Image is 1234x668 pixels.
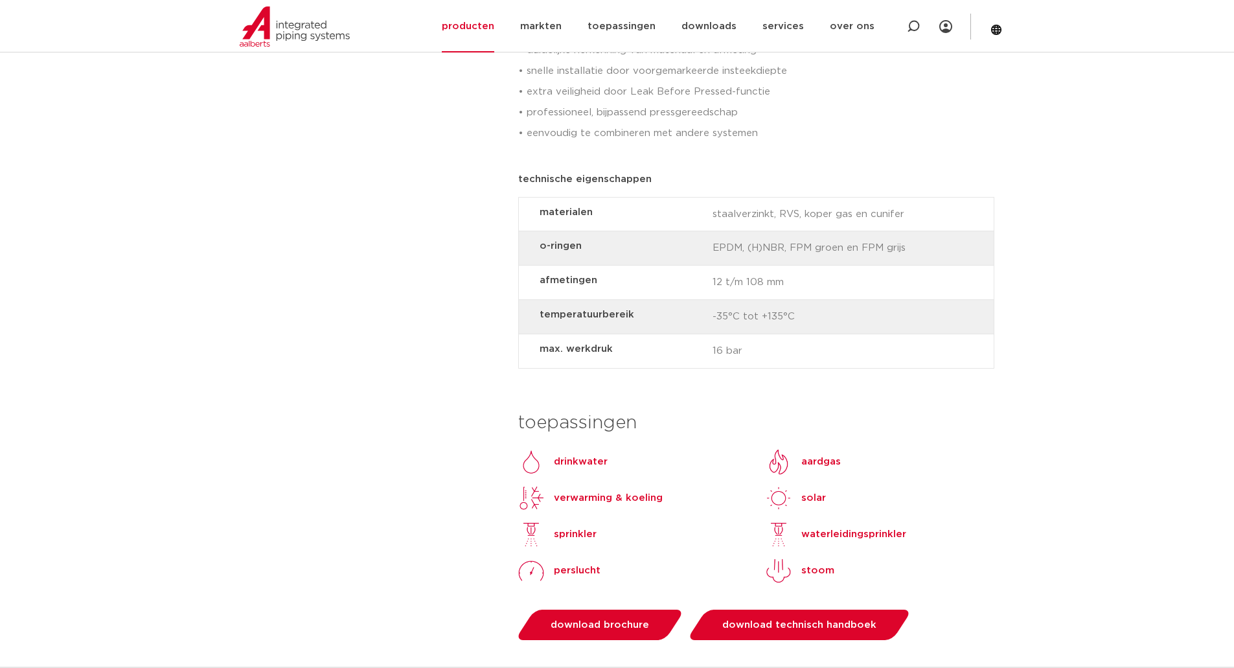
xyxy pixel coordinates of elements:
span: staalverzinkt, RVS, koper gas en cunifer [713,204,919,225]
a: sprinkler [518,522,597,547]
p: solar [801,490,826,506]
p: technische eigenschappen [518,174,994,184]
a: aardgas [766,449,841,475]
p: sprinkler [554,527,597,542]
p: aardgas [801,454,841,470]
a: stoom [766,558,834,584]
p: verwarming & koeling [554,490,663,506]
strong: afmetingen [540,272,702,288]
span: download technisch handboek [722,620,876,630]
a: solarsolar [766,485,826,511]
strong: max. werkdruk [540,341,702,357]
p: waterleidingsprinkler [801,527,906,542]
a: download technisch handboek [687,610,913,640]
span: EPDM, (H)NBR, FPM groen en FPM grijs [713,238,919,259]
p: stoom [801,563,834,579]
a: perslucht [518,558,600,584]
p: perslucht [554,563,600,579]
a: waterleidingsprinkler [766,522,906,547]
a: verwarming & koeling [518,485,663,511]
span: 12 t/m 108 mm [713,272,919,293]
span: 16 bar [713,341,919,362]
strong: o-ringen [540,238,702,254]
a: download brochure [515,610,685,640]
img: Drinkwater [518,449,544,475]
a: Drinkwaterdrinkwater [518,449,608,475]
span: -35°C tot +135°C [713,306,919,327]
strong: temperatuurbereik [540,306,702,323]
p: drinkwater [554,454,608,470]
strong: materialen [540,204,702,220]
span: download brochure [551,620,649,630]
h3: toepassingen [518,410,994,436]
img: solar [766,485,792,511]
